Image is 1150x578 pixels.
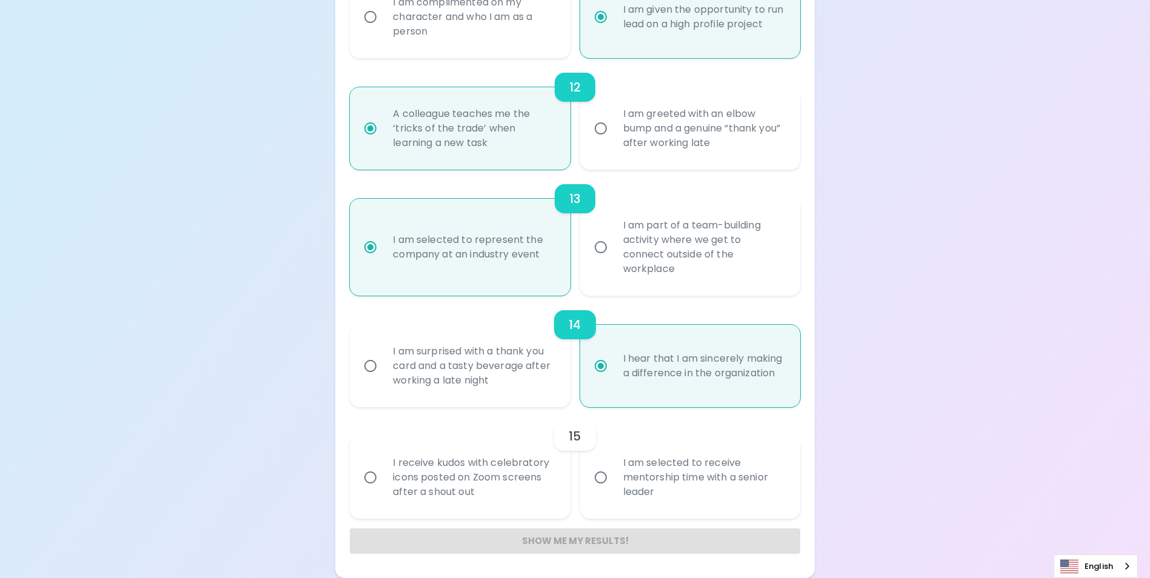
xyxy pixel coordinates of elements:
[383,92,563,165] div: A colleague teaches me the ‘tricks of the trade’ when learning a new task
[1054,554,1138,578] aside: Language selected: English
[613,204,794,291] div: I am part of a team-building activity where we get to connect outside of the workplace
[383,218,563,276] div: I am selected to represent the company at an industry event
[350,170,800,296] div: choice-group-check
[613,441,794,514] div: I am selected to receive mentorship time with a senior leader
[383,441,563,514] div: I receive kudos with celebratory icons posted on Zoom screens after a shout out
[569,189,581,208] h6: 13
[613,92,794,165] div: I am greeted with an elbow bump and a genuine “thank you” after working late
[350,407,800,519] div: choice-group-check
[350,296,800,407] div: choice-group-check
[569,78,581,97] h6: 12
[383,330,563,402] div: I am surprised with a thank you card and a tasty beverage after working a late night
[1054,554,1138,578] div: Language
[569,427,581,446] h6: 15
[613,337,794,395] div: I hear that I am sincerely making a difference in the organization
[569,315,581,334] h6: 14
[350,58,800,170] div: choice-group-check
[1054,555,1137,577] a: English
